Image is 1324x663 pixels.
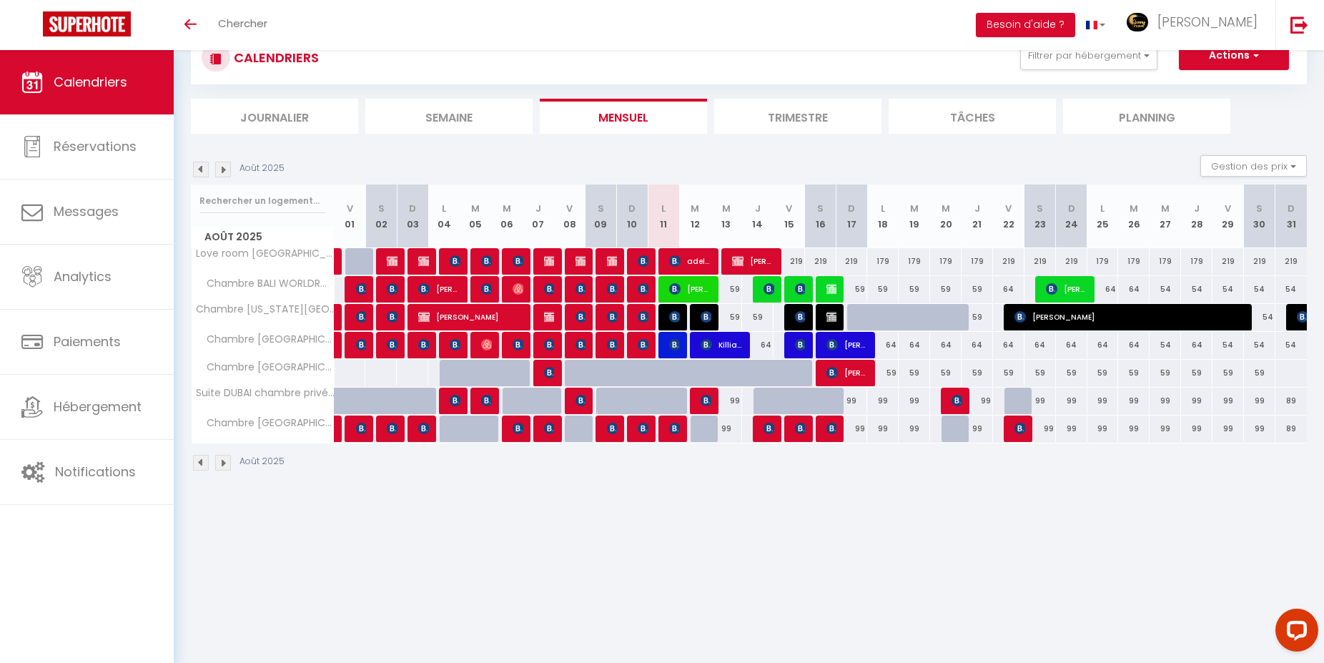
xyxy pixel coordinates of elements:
div: 219 [1275,248,1307,275]
div: 99 [1024,388,1056,414]
div: 54 [1244,276,1275,303]
span: [PERSON_NAME] [418,303,523,330]
span: [PERSON_NAME] [575,331,586,358]
div: 219 [1212,248,1244,275]
abbr: J [535,202,541,215]
abbr: L [881,202,885,215]
div: 64 [930,332,962,358]
span: [PERSON_NAME] [1046,275,1088,303]
span: [PERSON_NAME] [418,247,429,275]
li: Mensuel [540,99,707,134]
th: 05 [460,185,491,248]
span: Paiements [54,333,121,350]
div: 99 [836,388,868,414]
span: [PERSON_NAME] [607,275,618,303]
span: Vásárhelyi Éva [638,275,648,303]
div: 99 [867,416,899,442]
span: [PERSON_NAME] [356,415,367,442]
span: [PERSON_NAME] [450,247,460,275]
span: [PERSON_NAME] [544,331,555,358]
span: [PERSON_NAME] [638,331,648,358]
div: 54 [1244,304,1275,330]
span: [PERSON_NAME] [701,303,711,330]
span: [PERSON_NAME] [481,275,492,303]
div: 99 [836,416,868,442]
div: 59 [1212,360,1244,386]
span: [PERSON_NAME] [826,275,837,303]
abbr: M [691,202,699,215]
abbr: S [1256,202,1263,215]
abbr: M [910,202,919,215]
span: [PERSON_NAME] [481,387,492,414]
abbr: S [598,202,604,215]
div: 99 [1118,388,1150,414]
span: [PERSON_NAME] [732,247,774,275]
div: 59 [867,360,899,386]
p: Août 2025 [239,162,285,175]
span: [PERSON_NAME] [607,331,618,358]
div: 64 [1118,276,1150,303]
abbr: S [1037,202,1043,215]
input: Rechercher un logement... [199,188,326,214]
th: 21 [962,185,993,248]
span: Hébergement [54,398,142,416]
abbr: M [471,202,480,215]
span: [PERSON_NAME] [544,415,555,442]
span: Août 2025 [192,227,334,247]
abbr: S [378,202,385,215]
div: 99 [1087,416,1119,442]
span: [PERSON_NAME] [356,303,367,330]
div: 219 [805,248,836,275]
div: 99 [711,388,742,414]
span: Notifications [55,463,136,481]
span: [PERSON_NAME] [795,331,806,358]
div: 59 [1024,360,1056,386]
div: 59 [1118,360,1150,386]
div: 99 [899,388,930,414]
div: 59 [993,360,1024,386]
th: 17 [836,185,868,248]
div: 99 [899,416,930,442]
li: Journalier [191,99,358,134]
span: Killian Dahy [701,331,743,358]
div: 64 [1056,332,1087,358]
span: [PERSON_NAME] [481,331,492,358]
div: 99 [1212,416,1244,442]
span: [PERSON_NAME] [387,331,397,358]
div: 179 [899,248,930,275]
th: 28 [1181,185,1212,248]
span: [PERSON_NAME] [669,275,711,303]
abbr: L [442,202,446,215]
h3: CALENDRIERS [230,41,319,74]
div: 54 [1212,332,1244,358]
div: 64 [1087,332,1119,358]
div: 99 [1056,388,1087,414]
div: 64 [1024,332,1056,358]
div: 99 [1024,416,1056,442]
span: Messages [54,202,119,220]
div: 59 [899,360,930,386]
span: [PERSON_NAME] [387,275,397,303]
div: 219 [1024,248,1056,275]
span: Love room [GEOGRAPHIC_DATA] by sunnyroom [194,248,337,259]
abbr: M [1130,202,1138,215]
div: 89 [1275,416,1307,442]
th: 06 [491,185,523,248]
div: 179 [1150,248,1181,275]
li: Trimestre [714,99,881,134]
div: 64 [742,332,774,358]
span: Slim REZGUI [544,359,555,386]
div: 89 [1275,388,1307,414]
span: [PERSON_NAME] [513,331,523,358]
div: 54 [1244,332,1275,358]
th: 01 [335,185,366,248]
span: Chambre [GEOGRAPHIC_DATA] [194,416,337,431]
div: 99 [867,388,899,414]
div: 59 [1056,360,1087,386]
div: 179 [930,248,962,275]
div: 219 [993,248,1024,275]
span: [PERSON_NAME] [795,275,806,303]
div: 64 [867,332,899,358]
div: 179 [867,248,899,275]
